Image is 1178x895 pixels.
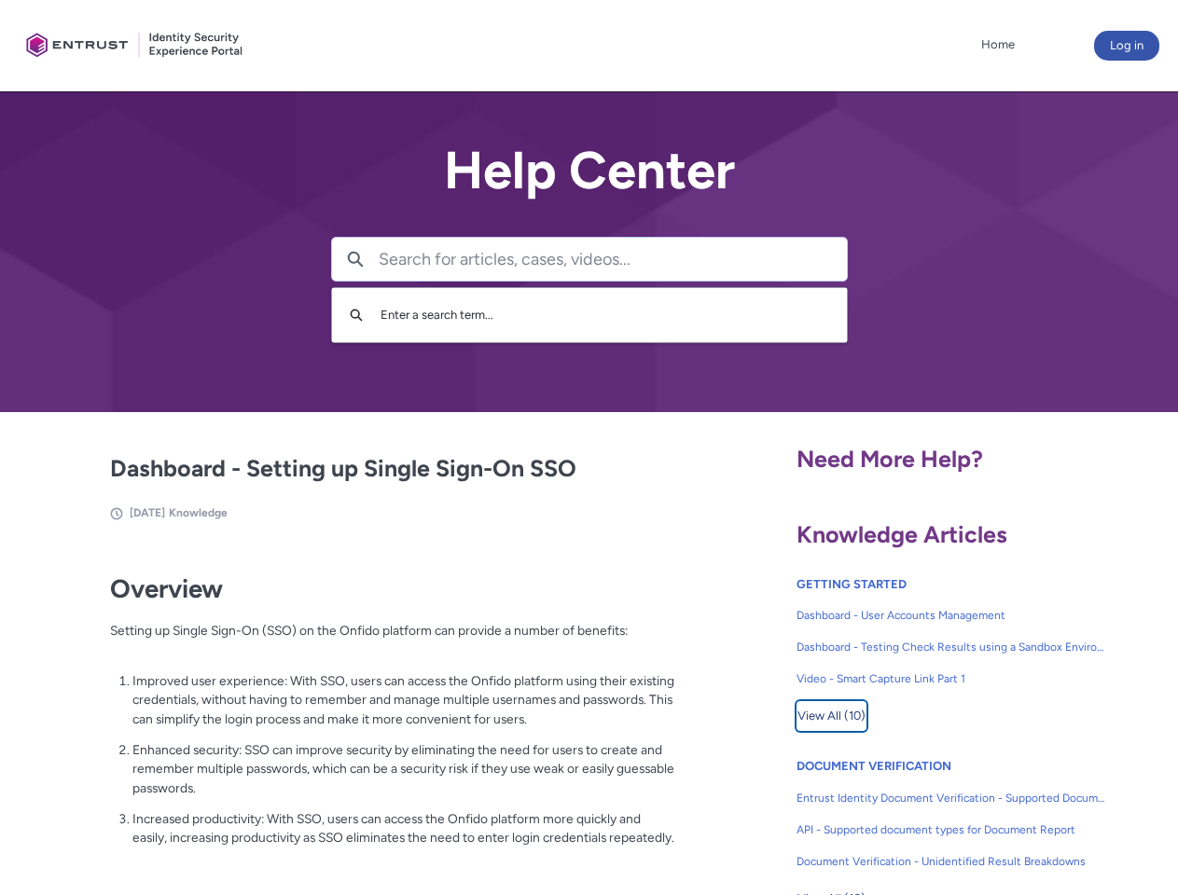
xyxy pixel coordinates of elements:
a: Video - Smart Capture Link Part 1 [797,663,1106,695]
li: Knowledge [169,504,228,521]
a: Dashboard - Testing Check Results using a Sandbox Environment [797,631,1106,663]
a: DOCUMENT VERIFICATION [797,759,951,773]
p: Enhanced security: SSO can improve security by eliminating the need for users to create and remem... [132,740,675,798]
button: Log in [1094,31,1159,61]
button: Search [341,297,371,333]
h2: Dashboard - Setting up Single Sign-On SSO [110,451,675,487]
p: Setting up Single Sign-On (SSO) on the Onfido platform can provide a number of benefits: [110,621,675,659]
p: Increased productivity: With SSO, users can access the Onfido platform more quickly and easily, i... [132,809,675,847]
span: Document Verification - Unidentified Result Breakdowns [797,853,1106,870]
span: Need More Help? [797,445,983,473]
a: Dashboard - User Accounts Management [797,599,1106,631]
span: API - Supported document types for Document Report [797,821,1106,838]
span: View All (10) [797,702,866,730]
span: Knowledge Articles [797,520,1007,548]
a: Document Verification - Unidentified Result Breakdowns [797,846,1106,877]
span: Dashboard - User Accounts Management [797,607,1106,624]
a: API - Supported document types for Document Report [797,814,1106,846]
span: Video - Smart Capture Link Part 1 [797,670,1106,687]
a: Entrust Identity Document Verification - Supported Document type and size [797,782,1106,814]
input: Search for articles, cases, videos... [379,238,847,281]
span: [DATE] [130,506,165,519]
a: Home [977,31,1019,59]
span: Entrust Identity Document Verification - Supported Document type and size [797,790,1106,806]
p: Improved user experience: With SSO, users can access the Onfido platform using their existing cre... [132,671,675,729]
span: Enter a search term... [381,308,493,322]
strong: Overview [110,573,223,604]
h2: Help Center [331,142,848,200]
button: View All (10) [797,701,866,731]
span: Dashboard - Testing Check Results using a Sandbox Environment [797,639,1106,655]
button: Search [332,238,379,281]
a: GETTING STARTED [797,577,907,591]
